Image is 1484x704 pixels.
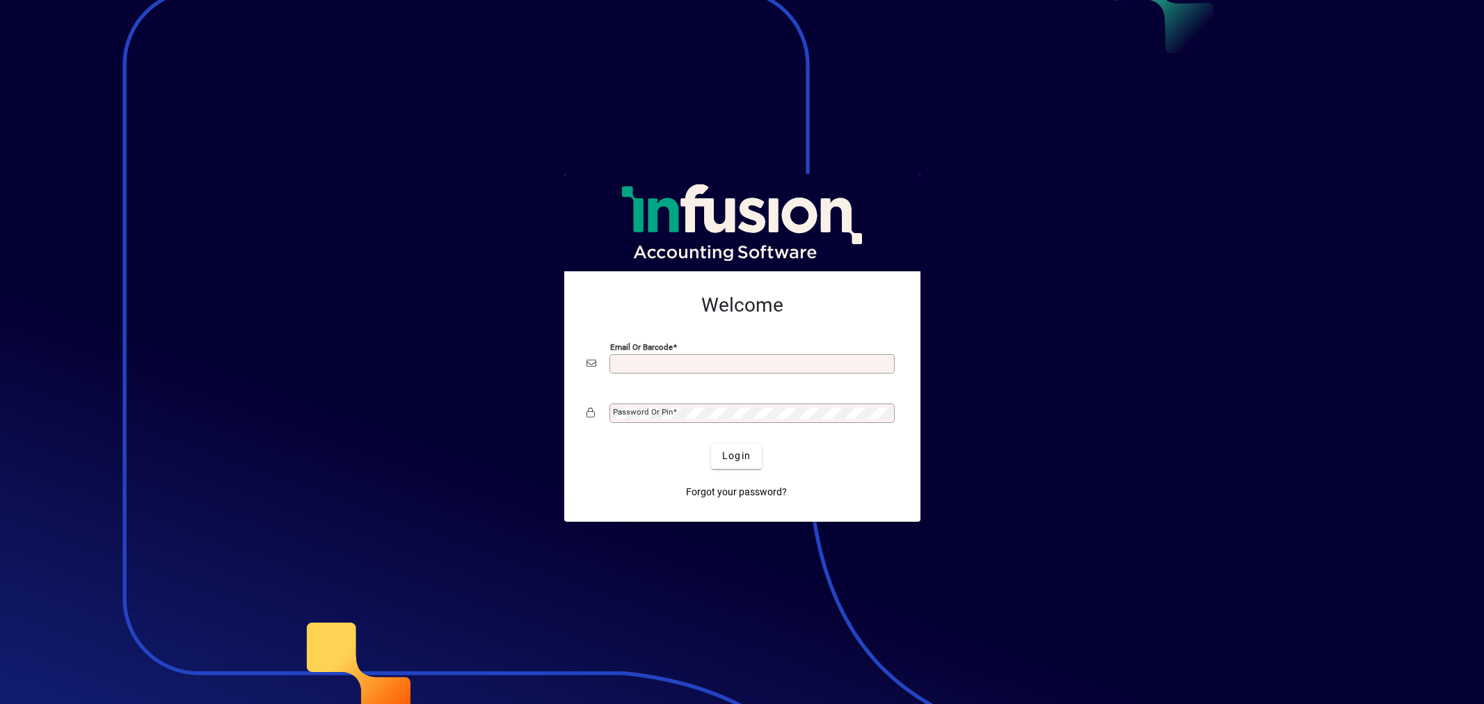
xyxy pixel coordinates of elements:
[711,444,762,469] button: Login
[610,342,673,351] mat-label: Email or Barcode
[587,294,898,317] h2: Welcome
[722,449,751,463] span: Login
[686,485,787,499] span: Forgot your password?
[680,480,792,505] a: Forgot your password?
[613,407,673,417] mat-label: Password or Pin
